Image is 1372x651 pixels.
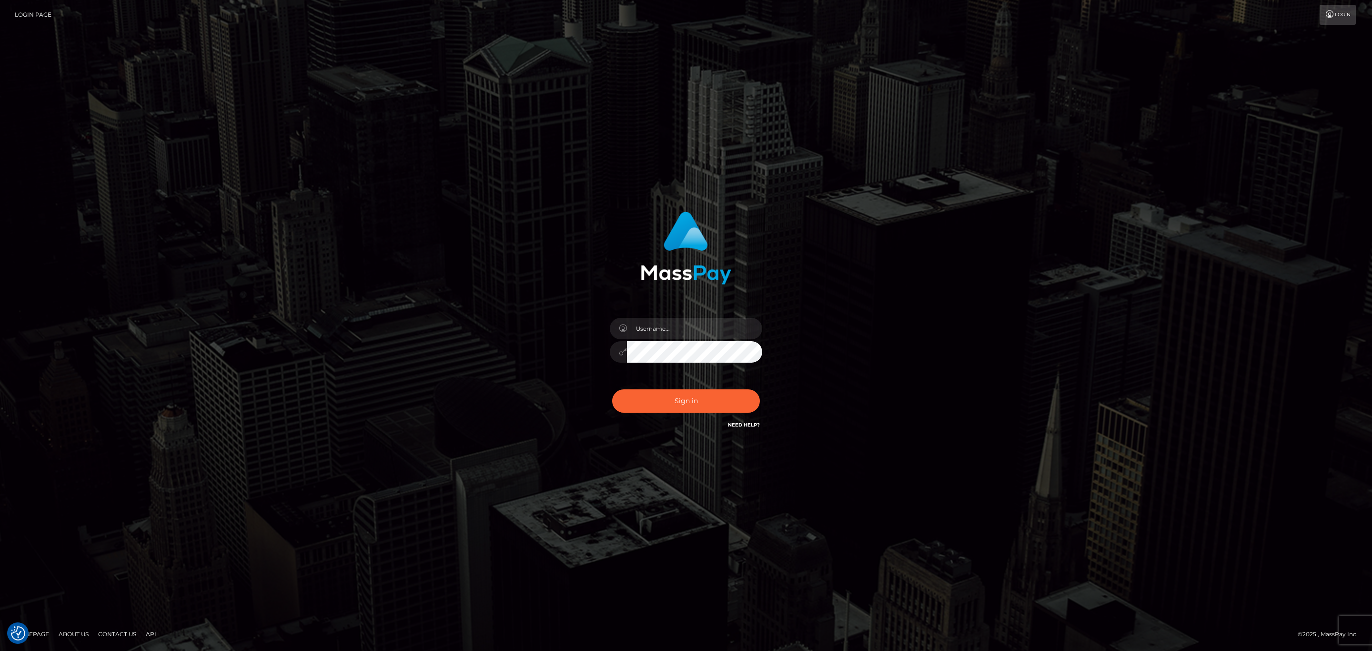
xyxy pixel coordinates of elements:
[10,627,53,641] a: Homepage
[612,389,760,413] button: Sign in
[11,626,25,641] img: Revisit consent button
[55,627,92,641] a: About Us
[627,318,762,339] input: Username...
[142,627,160,641] a: API
[1298,629,1365,640] div: © 2025 , MassPay Inc.
[641,212,731,285] img: MassPay Login
[728,422,760,428] a: Need Help?
[11,626,25,641] button: Consent Preferences
[15,5,51,25] a: Login Page
[94,627,140,641] a: Contact Us
[1320,5,1356,25] a: Login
